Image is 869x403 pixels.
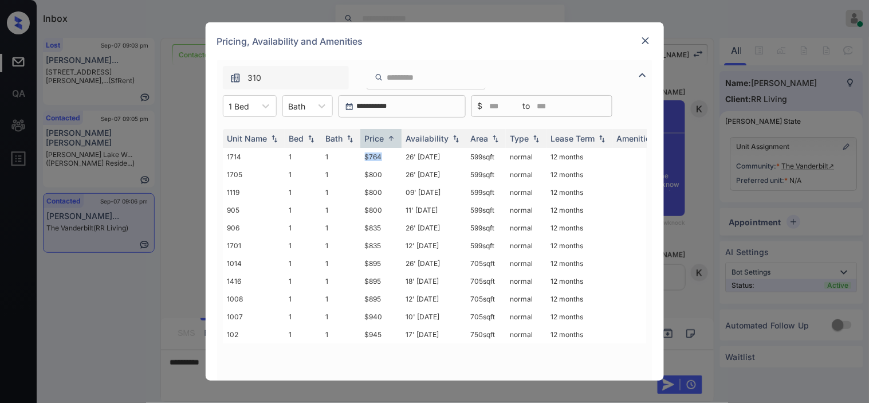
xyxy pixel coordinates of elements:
[223,201,285,219] td: 905
[285,148,321,166] td: 1
[506,148,546,166] td: normal
[223,290,285,308] td: 1008
[285,183,321,201] td: 1
[546,166,612,183] td: 12 months
[321,255,360,272] td: 1
[506,237,546,255] td: normal
[375,72,383,83] img: icon-zuma
[344,135,356,143] img: sorting
[289,134,304,143] div: Bed
[285,290,321,308] td: 1
[360,308,402,326] td: $940
[402,272,466,290] td: 18' [DATE]
[285,166,321,183] td: 1
[206,22,664,60] div: Pricing, Availability and Amenities
[466,148,506,166] td: 599 sqft
[285,201,321,219] td: 1
[506,290,546,308] td: normal
[365,134,384,143] div: Price
[617,134,655,143] div: Amenities
[360,290,402,308] td: $895
[285,237,321,255] td: 1
[285,219,321,237] td: 1
[285,326,321,343] td: 1
[402,237,466,255] td: 12' [DATE]
[305,135,317,143] img: sorting
[466,201,506,219] td: 599 sqft
[360,272,402,290] td: $895
[321,148,360,166] td: 1
[223,308,285,326] td: 1007
[510,134,529,143] div: Type
[506,201,546,219] td: normal
[506,219,546,237] td: normal
[471,134,489,143] div: Area
[546,326,612,343] td: 12 months
[386,134,397,143] img: sorting
[490,135,501,143] img: sorting
[223,237,285,255] td: 1701
[360,166,402,183] td: $800
[466,166,506,183] td: 599 sqft
[360,183,402,201] td: $800
[596,135,608,143] img: sorting
[478,100,483,112] span: $
[546,237,612,255] td: 12 months
[402,308,466,326] td: 10' [DATE]
[321,272,360,290] td: 1
[269,135,280,143] img: sorting
[546,183,612,201] td: 12 months
[223,148,285,166] td: 1714
[466,290,506,308] td: 705 sqft
[636,68,650,82] img: icon-zuma
[551,134,595,143] div: Lease Term
[506,255,546,272] td: normal
[506,308,546,326] td: normal
[506,166,546,183] td: normal
[285,255,321,272] td: 1
[402,326,466,343] td: 17' [DATE]
[466,183,506,201] td: 599 sqft
[223,255,285,272] td: 1014
[402,255,466,272] td: 26' [DATE]
[285,308,321,326] td: 1
[223,272,285,290] td: 1416
[321,219,360,237] td: 1
[285,272,321,290] td: 1
[321,326,360,343] td: 1
[360,326,402,343] td: $945
[546,219,612,237] td: 12 months
[321,237,360,255] td: 1
[402,183,466,201] td: 09' [DATE]
[223,166,285,183] td: 1705
[546,308,612,326] td: 12 months
[402,290,466,308] td: 12' [DATE]
[466,219,506,237] td: 599 sqft
[402,219,466,237] td: 26' [DATE]
[402,201,466,219] td: 11' [DATE]
[530,135,542,143] img: sorting
[466,308,506,326] td: 705 sqft
[506,326,546,343] td: normal
[360,219,402,237] td: $835
[640,35,651,46] img: close
[223,183,285,201] td: 1119
[230,72,241,84] img: icon-zuma
[321,183,360,201] td: 1
[466,255,506,272] td: 705 sqft
[523,100,530,112] span: to
[223,219,285,237] td: 906
[360,148,402,166] td: $764
[223,326,285,343] td: 102
[466,272,506,290] td: 705 sqft
[321,290,360,308] td: 1
[406,134,449,143] div: Availability
[326,134,343,143] div: Bath
[360,255,402,272] td: $895
[360,237,402,255] td: $835
[402,166,466,183] td: 26' [DATE]
[546,290,612,308] td: 12 months
[466,326,506,343] td: 750 sqft
[506,272,546,290] td: normal
[227,134,268,143] div: Unit Name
